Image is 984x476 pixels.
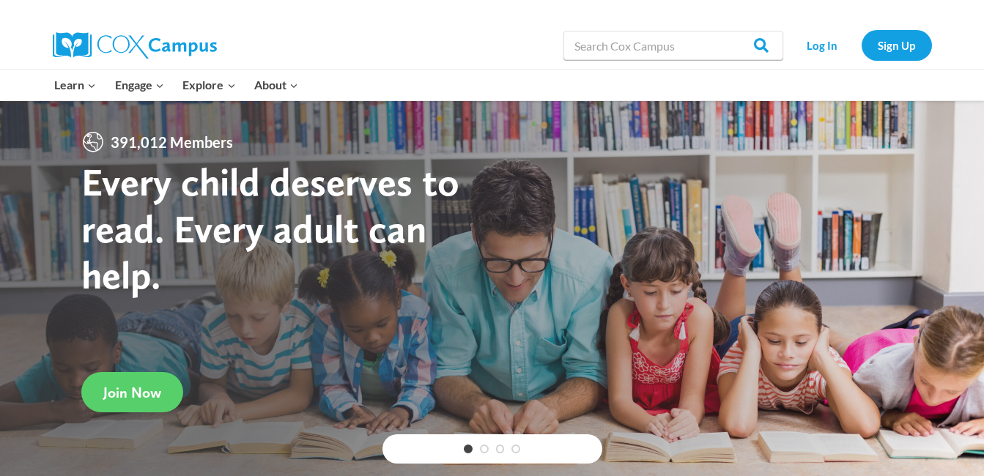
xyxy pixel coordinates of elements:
input: Search Cox Campus [563,31,783,60]
nav: Secondary Navigation [791,30,932,60]
a: Join Now [81,372,183,412]
a: 2 [480,445,489,453]
a: Log In [791,30,854,60]
img: Cox Campus [53,32,217,59]
strong: Every child deserves to read. Every adult can help. [81,158,459,298]
a: 4 [511,445,520,453]
a: Sign Up [862,30,932,60]
a: 1 [464,445,473,453]
span: 391,012 Members [105,130,239,154]
a: 3 [496,445,505,453]
nav: Primary Navigation [45,70,308,100]
span: Join Now [103,384,161,401]
span: Learn [54,75,96,94]
span: Engage [115,75,164,94]
span: Explore [182,75,235,94]
span: About [254,75,298,94]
